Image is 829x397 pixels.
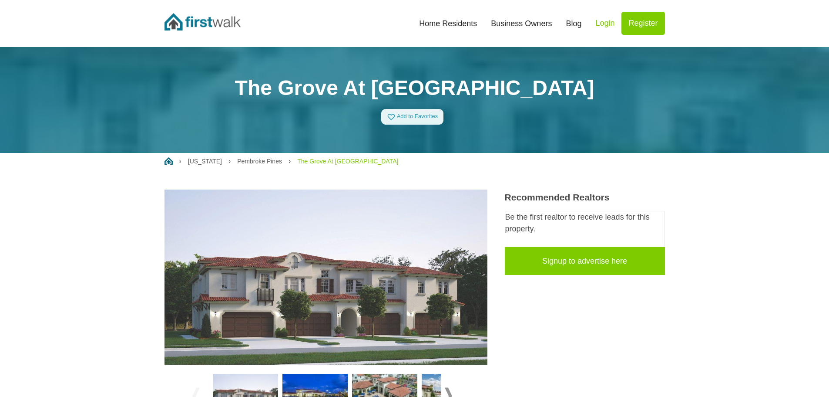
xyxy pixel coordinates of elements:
a: Pembroke Pines [237,158,282,165]
a: Register [621,12,665,35]
a: Login [588,12,621,35]
a: [US_STATE] [188,158,222,165]
img: FirstWalk [164,13,241,31]
span: Add to Favorites [397,113,438,120]
a: Home Residents [412,14,484,33]
a: The Grove At [GEOGRAPHIC_DATA] [297,158,398,165]
a: Add to Favorites [381,109,444,125]
a: Business Owners [484,14,559,33]
p: Be the first realtor to receive leads for this property. [505,211,665,235]
h3: Recommended Realtors [505,192,665,203]
a: Blog [559,14,588,33]
a: Signup to advertise here [505,247,665,275]
h1: The Grove At [GEOGRAPHIC_DATA] [164,75,665,101]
